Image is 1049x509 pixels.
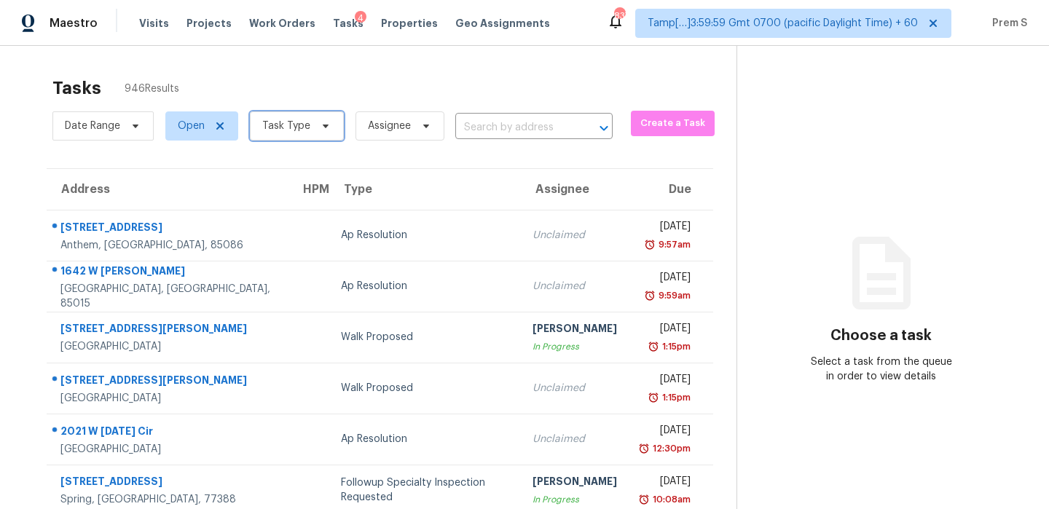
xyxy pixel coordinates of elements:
[47,169,288,210] th: Address
[455,16,550,31] span: Geo Assignments
[60,282,277,311] div: [GEOGRAPHIC_DATA], [GEOGRAPHIC_DATA], 85015
[60,264,277,282] div: 1642 W [PERSON_NAME]
[650,492,691,507] div: 10:08am
[594,118,614,138] button: Open
[533,492,617,507] div: In Progress
[809,355,954,384] div: Select a task from the queue in order to view details
[186,16,232,31] span: Projects
[533,432,617,446] div: Unclaimed
[139,16,169,31] span: Visits
[262,119,310,133] span: Task Type
[533,279,617,293] div: Unclaimed
[648,16,918,31] span: Tamp[…]3:59:59 Gmt 0700 (pacific Daylight Time) + 60
[60,238,277,253] div: Anthem, [GEOGRAPHIC_DATA], 85086
[381,16,438,31] span: Properties
[60,373,277,391] div: [STREET_ADDRESS][PERSON_NAME]
[659,390,691,405] div: 1:15pm
[65,119,120,133] span: Date Range
[644,237,656,252] img: Overdue Alarm Icon
[60,321,277,339] div: [STREET_ADDRESS][PERSON_NAME]
[656,237,691,252] div: 9:57am
[60,492,277,507] div: Spring, [GEOGRAPHIC_DATA], 77388
[659,339,691,354] div: 1:15pm
[533,228,617,242] div: Unclaimed
[50,16,98,31] span: Maestro
[648,339,659,354] img: Overdue Alarm Icon
[341,476,509,505] div: Followup Specialty Inspection Requested
[640,474,691,492] div: [DATE]
[60,220,277,238] div: [STREET_ADDRESS]
[355,11,366,25] div: 4
[638,441,650,456] img: Overdue Alarm Icon
[640,321,691,339] div: [DATE]
[60,474,277,492] div: [STREET_ADDRESS]
[629,169,713,210] th: Due
[640,423,691,441] div: [DATE]
[638,492,650,507] img: Overdue Alarm Icon
[329,169,521,210] th: Type
[60,442,277,457] div: [GEOGRAPHIC_DATA]
[341,279,509,293] div: Ap Resolution
[249,16,315,31] span: Work Orders
[648,390,659,405] img: Overdue Alarm Icon
[333,18,364,28] span: Tasks
[341,228,509,242] div: Ap Resolution
[640,270,691,288] div: [DATE]
[533,381,617,395] div: Unclaimed
[640,219,691,237] div: [DATE]
[830,328,932,343] h3: Choose a task
[178,119,205,133] span: Open
[341,432,509,446] div: Ap Resolution
[614,9,624,23] div: 837
[656,288,691,303] div: 9:59am
[60,339,277,354] div: [GEOGRAPHIC_DATA]
[60,424,277,442] div: 2021 W [DATE] Cir
[341,330,509,344] div: Walk Proposed
[368,119,411,133] span: Assignee
[341,381,509,395] div: Walk Proposed
[631,111,715,136] button: Create a Task
[533,321,617,339] div: [PERSON_NAME]
[521,169,629,210] th: Assignee
[644,288,656,303] img: Overdue Alarm Icon
[986,16,1027,31] span: Prem S
[52,81,101,95] h2: Tasks
[60,391,277,406] div: [GEOGRAPHIC_DATA]
[288,169,329,210] th: HPM
[533,474,617,492] div: [PERSON_NAME]
[125,82,179,96] span: 946 Results
[455,117,572,139] input: Search by address
[640,372,691,390] div: [DATE]
[533,339,617,354] div: In Progress
[650,441,691,456] div: 12:30pm
[638,115,707,132] span: Create a Task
